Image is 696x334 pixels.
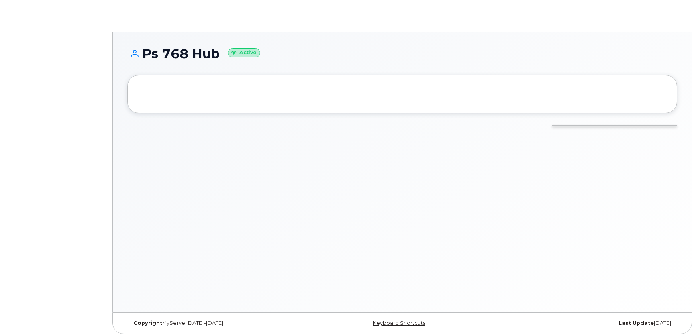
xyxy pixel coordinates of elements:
[373,320,425,326] a: Keyboard Shortcuts
[228,48,260,57] small: Active
[127,320,310,326] div: MyServe [DATE]–[DATE]
[133,320,162,326] strong: Copyright
[618,320,654,326] strong: Last Update
[127,47,677,61] h1: Ps 768 Hub
[494,320,677,326] div: [DATE]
